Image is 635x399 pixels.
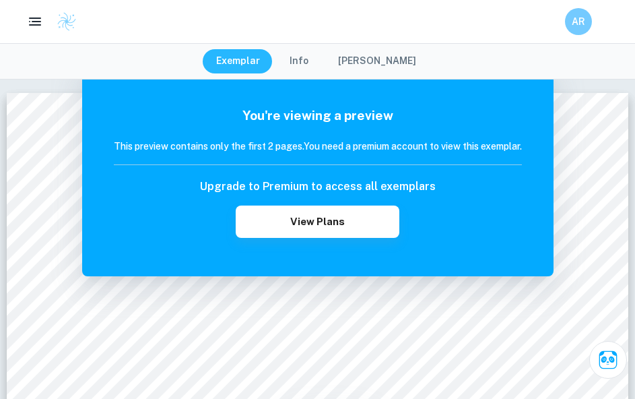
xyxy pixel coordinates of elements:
a: Clastify logo [48,11,77,32]
h6: Upgrade to Premium to access all exemplars [200,179,436,195]
button: Info [276,49,322,73]
h6: AR [571,14,587,29]
h6: This preview contains only the first 2 pages. You need a premium account to view this exemplar. [114,139,522,154]
button: [PERSON_NAME] [325,49,430,73]
img: Clastify logo [57,11,77,32]
button: Exemplar [203,49,273,73]
button: AR [565,8,592,35]
h5: You're viewing a preview [114,106,522,125]
button: View Plans [236,206,399,238]
button: Ask Clai [589,341,627,379]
